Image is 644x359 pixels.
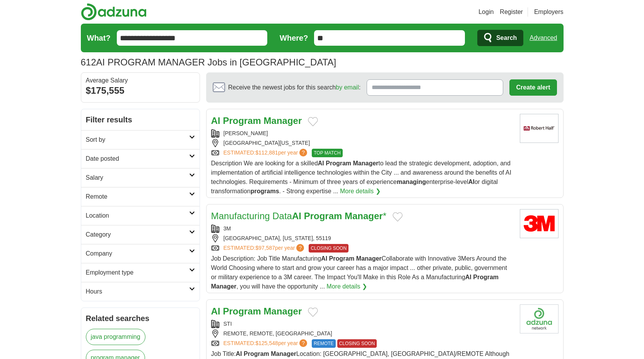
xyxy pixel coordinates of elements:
[345,211,383,221] strong: Manager
[271,350,296,357] strong: Manager
[308,117,318,126] button: Add to favorite jobs
[318,160,324,167] strong: AI
[211,115,302,126] a: AI Program Manager
[321,255,327,262] strong: AI
[81,3,147,21] img: Adzuna logo
[465,274,471,280] strong: AI
[81,57,337,67] h1: AI PROGRAM MANAGER Jobs in [GEOGRAPHIC_DATA]
[86,77,195,84] div: Average Salary
[81,282,200,301] a: Hours
[224,130,268,136] a: [PERSON_NAME]
[530,30,557,46] a: Advanced
[86,249,189,258] h2: Company
[86,268,189,277] h2: Employment type
[255,149,278,156] span: $112,881
[280,32,308,44] label: Where?
[496,30,517,46] span: Search
[264,306,302,316] strong: Manager
[224,339,309,348] a: ESTIMATED:$125,548per year?
[211,320,514,328] div: STI
[255,340,278,346] span: $125,548
[393,212,403,222] button: Add to favorite jobs
[86,84,195,98] div: $175,555
[81,206,200,225] a: Location
[224,225,231,232] a: 3M
[468,179,475,185] strong: AI
[478,7,494,17] a: Login
[81,109,200,130] h2: Filter results
[473,274,499,280] strong: Program
[81,187,200,206] a: Remote
[397,179,426,185] strong: managing
[81,149,200,168] a: Date posted
[356,255,382,262] strong: Manager
[308,307,318,317] button: Add to favorite jobs
[81,168,200,187] a: Salary
[224,149,309,157] a: ESTIMATED:$112,881per year?
[211,306,220,316] strong: AI
[509,79,557,96] button: Create alert
[211,330,514,338] div: REMOTE, REMOTE, [GEOGRAPHIC_DATA]
[86,173,189,182] h2: Salary
[81,130,200,149] a: Sort by
[520,304,559,333] img: Company logo
[86,230,189,239] h2: Category
[340,187,381,196] a: More details ❯
[520,209,559,238] img: 3M logo
[86,192,189,201] h2: Remote
[211,211,387,221] a: Manufacturing DataAI Program Manager*
[211,283,237,290] strong: Manager
[86,211,189,220] h2: Location
[255,245,275,251] span: $97,587
[228,83,360,92] span: Receive the newest jobs for this search :
[326,160,351,167] strong: Program
[223,306,261,316] strong: Program
[337,339,377,348] span: CLOSING SOON
[520,114,559,143] img: Robert Half logo
[211,115,220,126] strong: AI
[81,263,200,282] a: Employment type
[244,350,269,357] strong: Program
[329,255,355,262] strong: Program
[236,350,242,357] strong: AI
[86,329,145,345] a: java programming
[477,30,523,46] button: Search
[211,255,507,290] span: Job Description: Job Title Manufacturing Collaborate with Innovative 3Mers Around the World Choos...
[81,55,96,69] span: 612
[211,139,514,147] div: [GEOGRAPHIC_DATA][US_STATE]
[296,244,304,252] span: ?
[86,154,189,163] h2: Date posted
[312,339,335,348] span: REMOTE
[211,234,514,242] div: [GEOGRAPHIC_DATA], [US_STATE], 55119
[264,115,302,126] strong: Manager
[299,149,307,156] span: ?
[251,188,279,194] strong: programs
[81,244,200,263] a: Company
[86,313,195,324] h2: Related searches
[211,306,302,316] a: AI Program Manager
[86,287,189,296] h2: Hours
[211,160,511,194] span: Description We are looking for a skilled to lead the strategic development, adoption, and impleme...
[353,160,378,167] strong: Manager
[87,32,111,44] label: What?
[86,135,189,144] h2: Sort by
[304,211,342,221] strong: Program
[292,211,301,221] strong: AI
[309,244,348,253] span: CLOSING SOON
[500,7,523,17] a: Register
[224,244,306,253] a: ESTIMATED:$97,587per year?
[326,282,367,291] a: More details ❯
[223,115,261,126] strong: Program
[299,339,307,347] span: ?
[336,84,359,91] a: by email
[81,225,200,244] a: Category
[312,149,342,157] span: TOP MATCH
[534,7,564,17] a: Employers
